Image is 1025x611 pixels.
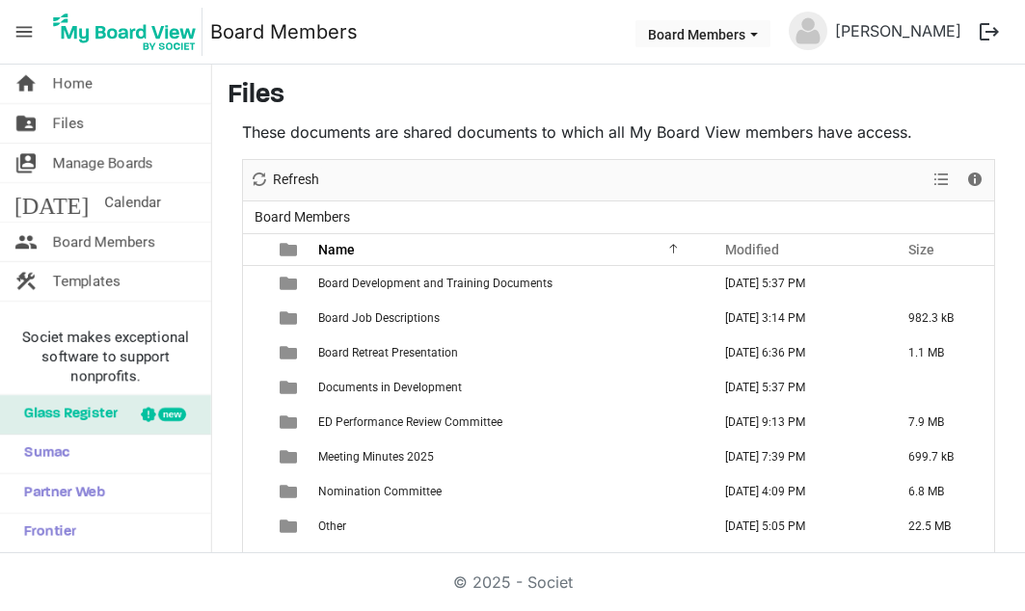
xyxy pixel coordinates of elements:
td: checkbox [243,405,268,439]
span: Board Job Descriptions [318,311,440,325]
h3: Files [228,80,1010,113]
td: checkbox [243,439,268,474]
span: Templates [53,262,121,301]
td: is template cell column header type [268,544,312,578]
button: Board Members dropdownbutton [635,20,770,47]
td: checkbox [243,509,268,544]
span: Other [318,519,346,533]
span: Size [908,242,934,257]
span: folder_shared [14,104,38,143]
span: Meeting Minutes 2025 [318,450,434,464]
td: is template cell column header type [268,335,312,370]
td: November 28, 2024 7:56 PM column header Modified [705,544,888,578]
td: Board Job Descriptions is template cell column header Name [312,301,705,335]
td: July 27, 2025 7:39 PM column header Modified [705,439,888,474]
img: no-profile-picture.svg [789,12,827,50]
span: Partner Web [14,474,105,513]
div: Details [958,160,991,200]
button: View dropdownbutton [930,168,953,192]
span: Calendar [104,183,161,222]
span: Files [53,104,84,143]
div: View [926,160,958,200]
td: checkbox [243,370,268,405]
td: July 30, 2025 4:09 PM column header Modified [705,474,888,509]
td: checkbox [243,301,268,335]
td: is template cell column header type [268,439,312,474]
td: Documents in Development is template cell column header Name [312,370,705,405]
span: people [14,223,38,261]
span: Manage Boards [53,144,153,182]
td: is template cell column header type [268,474,312,509]
div: Refresh [243,160,326,200]
span: construction [14,262,38,301]
td: is template cell column header type [268,405,312,439]
td: ED Performance Review Committee is template cell column header Name [312,405,705,439]
span: Board Retreat Presentation [318,346,458,359]
td: October 18, 2024 5:37 PM column header Modified [705,370,888,405]
span: Glass Register [14,395,118,434]
td: 699.7 kB is template cell column header Size [888,439,994,474]
td: checkbox [243,266,268,301]
td: 22.5 MB is template cell column header Size [888,509,994,544]
span: ED Performance Review Committee [318,415,502,429]
span: home [14,65,38,103]
span: Name [318,242,355,257]
td: Nomination Committee is template cell column header Name [312,474,705,509]
td: is template cell column header type [268,509,312,544]
td: Meeting Minutes 2025 is template cell column header Name [312,439,705,474]
td: checkbox [243,544,268,578]
span: Board Members [251,205,354,229]
td: Board Retreat Presentation is template cell column header Name [312,335,705,370]
span: Modified [725,242,779,257]
td: 6.8 MB is template cell column header Size [888,474,994,509]
span: Frontier [14,514,76,552]
a: © 2025 - Societ [453,572,573,592]
td: Board Development and Training Documents is template cell column header Name [312,266,705,301]
span: Nomination Committee [318,485,442,498]
span: menu [6,13,42,50]
td: 982.3 kB is template cell column header Size [888,301,994,335]
button: Refresh [247,168,323,192]
div: new [158,408,186,421]
td: checkbox [243,335,268,370]
a: [PERSON_NAME] [827,12,969,50]
td: is template cell column header Size [888,266,994,301]
td: August 20, 2025 3:14 PM column header Modified [705,301,888,335]
span: Refresh [271,168,321,192]
span: Board Development and Training Documents [318,277,553,290]
td: is template cell column header type [268,370,312,405]
span: Societ makes exceptional software to support nonprofits. [9,328,202,385]
td: is template cell column header type [268,266,312,301]
a: Board Members [210,13,358,51]
p: These documents are shared documents to which all My Board View members have access. [242,120,995,144]
td: April 23, 2025 6:36 PM column header Modified [705,335,888,370]
td: 7.9 MB is template cell column header Size [888,405,994,439]
td: 1.1 MB is template cell column header Size [888,544,994,578]
span: switch_account [14,144,38,182]
span: Board Members [53,223,155,261]
span: Documents in Development [318,381,462,394]
td: Other is template cell column header Name [312,509,705,544]
img: My Board View Logo [47,8,202,56]
td: is template cell column header Size [888,370,994,405]
span: [DATE] [14,183,89,222]
td: November 27, 2024 5:05 PM column header Modified [705,509,888,544]
td: October 18, 2024 5:37 PM column header Modified [705,266,888,301]
td: Permanent and Approved Documents is template cell column header Name [312,544,705,578]
td: is template cell column header type [268,301,312,335]
span: Sumac [14,435,69,473]
button: Details [962,168,988,192]
td: 1.1 MB is template cell column header Size [888,335,994,370]
button: logout [969,12,1010,52]
a: My Board View Logo [47,8,210,56]
span: Home [53,65,93,103]
td: June 19, 2025 9:13 PM column header Modified [705,405,888,439]
td: checkbox [243,474,268,509]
